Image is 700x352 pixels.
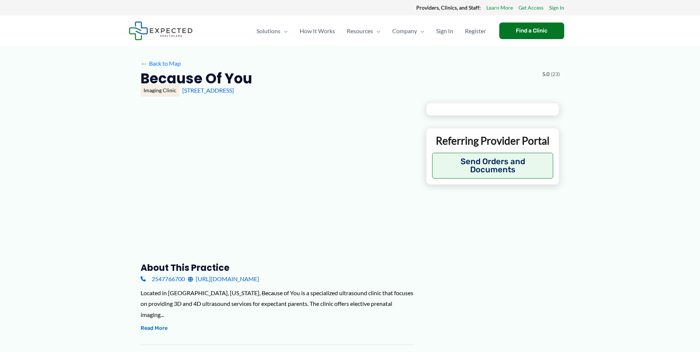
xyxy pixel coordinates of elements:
nav: Primary Site Navigation [251,18,492,44]
span: (23) [551,69,560,79]
span: Menu Toggle [417,18,424,44]
a: Sign In [549,3,564,13]
a: 2547766700 [141,273,185,284]
span: Resources [347,18,373,44]
button: Read More [141,324,168,333]
span: Register [465,18,486,44]
p: Referring Provider Portal [432,134,554,147]
button: Send Orders and Documents [432,153,554,179]
h3: About this practice [141,262,414,273]
a: [STREET_ADDRESS] [182,87,234,94]
a: SolutionsMenu Toggle [251,18,294,44]
span: ← [141,60,148,67]
a: Learn More [486,3,513,13]
a: Get Access [518,3,544,13]
span: 5.0 [542,69,549,79]
span: Solutions [256,18,280,44]
a: [URL][DOMAIN_NAME] [188,273,259,284]
div: Imaging Clinic [141,84,179,97]
span: Company [392,18,417,44]
a: Sign In [430,18,459,44]
a: CompanyMenu Toggle [386,18,430,44]
span: Menu Toggle [373,18,380,44]
span: Sign In [436,18,453,44]
img: Expected Healthcare Logo - side, dark font, small [129,21,193,40]
div: Located in [GEOGRAPHIC_DATA], [US_STATE], Because of You is a specialized ultrasound clinic that ... [141,287,414,320]
a: ResourcesMenu Toggle [341,18,386,44]
strong: Providers, Clinics, and Staff: [416,4,481,11]
a: Find a Clinic [499,23,564,39]
a: ←Back to Map [141,58,181,69]
a: Register [459,18,492,44]
h2: Because of You [141,69,252,87]
span: How It Works [300,18,335,44]
span: Menu Toggle [280,18,288,44]
a: How It Works [294,18,341,44]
